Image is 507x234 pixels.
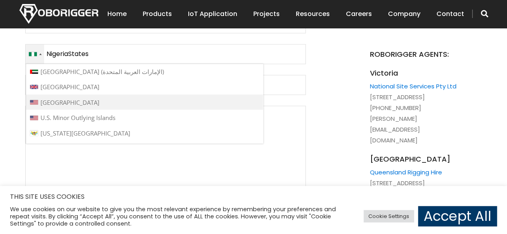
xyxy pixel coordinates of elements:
a: Company [388,2,420,26]
span: Victoria [370,68,458,78]
span: [GEOGRAPHIC_DATA] (‫الإمارات العربية المتحدة‬‎) [40,67,164,75]
a: Home [107,2,127,26]
li: [STREET_ADDRESS] 07 3287 1381 [EMAIL_ADDRESS][DOMAIN_NAME] [370,154,458,221]
span: [GEOGRAPHIC_DATA] [370,154,458,164]
span: [GEOGRAPHIC_DATA] [40,83,99,91]
textarea: Message [25,106,306,189]
div: Nigeria [26,44,44,64]
a: National Site Services Pty Ltd [370,82,457,90]
a: Contact [436,2,464,26]
a: Accept All [418,206,497,226]
a: Projects [253,2,280,26]
span: [GEOGRAPHIC_DATA] [40,98,99,106]
span: ROBORIGGER AGENTS: [370,38,458,60]
img: Nortech [19,4,98,24]
div: We use cookies on our website to give you the most relevant experience by remembering your prefer... [10,206,351,227]
a: IoT Application [188,2,237,26]
a: Products [143,2,172,26]
span: [US_STATE][GEOGRAPHIC_DATA] [40,129,130,137]
span: U.S. Minor Outlying Islands [40,114,115,122]
h5: THIS SITE USES COOKIES [10,192,497,202]
a: Queensland Rigging Hire [370,168,442,176]
a: Careers [346,2,372,26]
a: Resources [296,2,330,26]
li: [STREET_ADDRESS] [PHONE_NUMBER] [PERSON_NAME][EMAIL_ADDRESS][DOMAIN_NAME] [370,68,458,146]
a: Cookie Settings [364,210,414,222]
